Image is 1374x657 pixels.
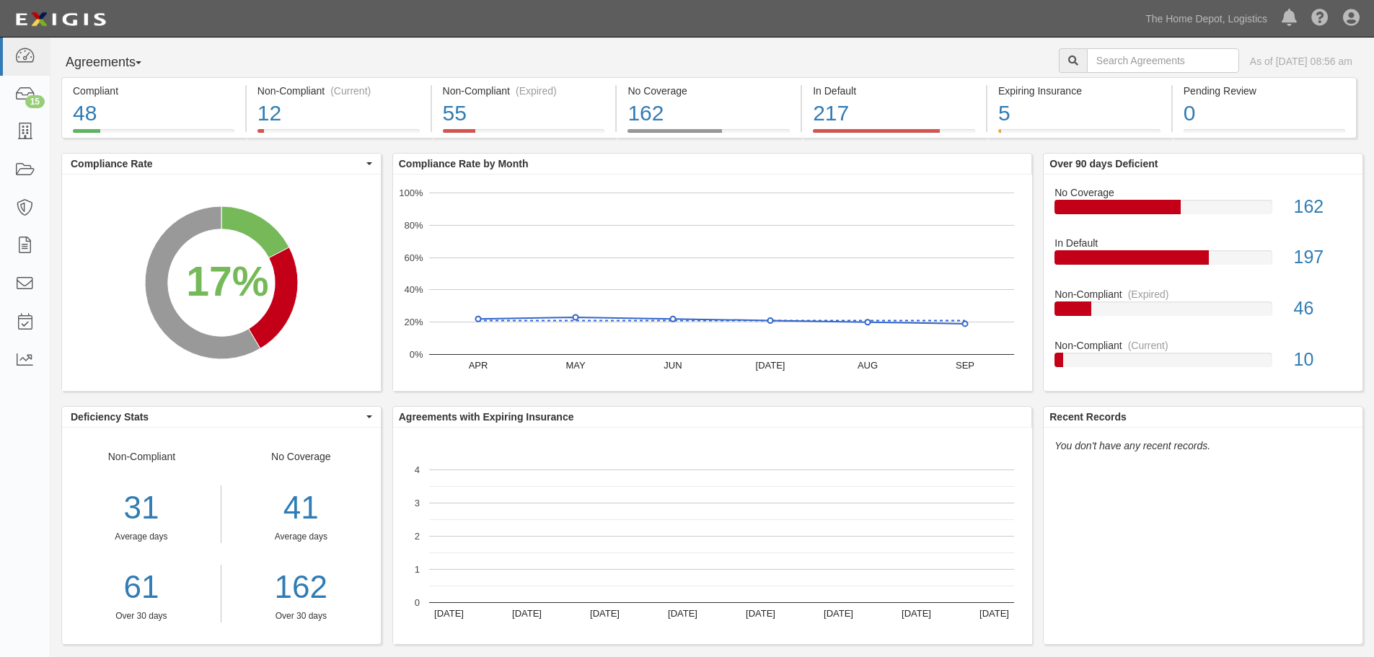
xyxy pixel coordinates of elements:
[399,411,574,423] b: Agreements with Expiring Insurance
[1049,411,1127,423] b: Recent Records
[393,428,1032,644] svg: A chart.
[1044,287,1362,301] div: Non-Compliant
[73,98,234,129] div: 48
[902,608,931,619] text: [DATE]
[664,360,682,371] text: JUN
[443,84,605,98] div: Non-Compliant (Expired)
[25,95,45,108] div: 15
[1054,440,1210,451] em: You don't have any recent records.
[1054,236,1352,287] a: In Default197
[232,610,370,622] div: Over 30 days
[61,129,245,141] a: Compliant48
[1173,129,1357,141] a: Pending Review0
[979,608,1009,619] text: [DATE]
[617,129,801,141] a: No Coverage162
[1138,4,1274,33] a: The Home Depot, Logistics
[998,84,1161,98] div: Expiring Insurance
[1049,158,1158,169] b: Over 90 days Deficient
[565,360,586,371] text: MAY
[1250,54,1352,69] div: As of [DATE] 08:56 am
[257,84,420,98] div: Non-Compliant (Current)
[1054,287,1352,338] a: Non-Compliant(Expired)46
[998,98,1161,129] div: 5
[415,597,420,608] text: 0
[1087,48,1239,73] input: Search Agreements
[432,129,616,141] a: Non-Compliant(Expired)55
[404,317,423,327] text: 20%
[755,360,785,371] text: [DATE]
[746,608,775,619] text: [DATE]
[824,608,853,619] text: [DATE]
[404,252,423,263] text: 60%
[62,449,221,622] div: Non-Compliant
[434,608,464,619] text: [DATE]
[62,154,381,174] button: Compliance Rate
[62,565,221,610] a: 61
[512,608,542,619] text: [DATE]
[257,98,420,129] div: 12
[987,129,1171,141] a: Expiring Insurance5
[62,531,221,543] div: Average days
[590,608,620,619] text: [DATE]
[813,84,975,98] div: In Default
[627,98,790,129] div: 162
[409,349,423,360] text: 0%
[858,360,878,371] text: AUG
[1054,185,1352,237] a: No Coverage162
[221,449,381,622] div: No Coverage
[1283,347,1362,373] div: 10
[802,129,986,141] a: In Default217
[1283,244,1362,270] div: 197
[1184,98,1345,129] div: 0
[62,610,221,622] div: Over 30 days
[1044,338,1362,353] div: Non-Compliant
[399,158,529,169] b: Compliance Rate by Month
[415,531,420,542] text: 2
[61,48,169,77] button: Agreements
[516,84,557,98] div: (Expired)
[73,84,234,98] div: Compliant
[71,156,363,171] span: Compliance Rate
[813,98,975,129] div: 217
[62,485,221,531] div: 31
[1311,10,1329,27] i: Help Center - Complianz
[399,188,423,198] text: 100%
[232,565,370,610] a: 162
[232,485,370,531] div: 41
[62,175,381,391] svg: A chart.
[247,129,431,141] a: Non-Compliant(Current)12
[71,410,363,424] span: Deficiency Stats
[415,564,420,575] text: 1
[62,407,381,427] button: Deficiency Stats
[1054,338,1352,379] a: Non-Compliant(Current)10
[627,84,790,98] div: No Coverage
[232,531,370,543] div: Average days
[415,498,420,508] text: 3
[404,220,423,231] text: 80%
[668,608,697,619] text: [DATE]
[443,98,605,129] div: 55
[468,360,488,371] text: APR
[1128,287,1169,301] div: (Expired)
[1128,338,1168,353] div: (Current)
[404,284,423,295] text: 40%
[415,464,420,475] text: 4
[956,360,974,371] text: SEP
[393,175,1032,391] svg: A chart.
[186,252,268,312] div: 17%
[1283,296,1362,322] div: 46
[1283,194,1362,220] div: 162
[11,6,110,32] img: logo-5460c22ac91f19d4615b14bd174203de0afe785f0fc80cf4dbbc73dc1793850b.png
[330,84,371,98] div: (Current)
[1044,236,1362,250] div: In Default
[1184,84,1345,98] div: Pending Review
[1044,185,1362,200] div: No Coverage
